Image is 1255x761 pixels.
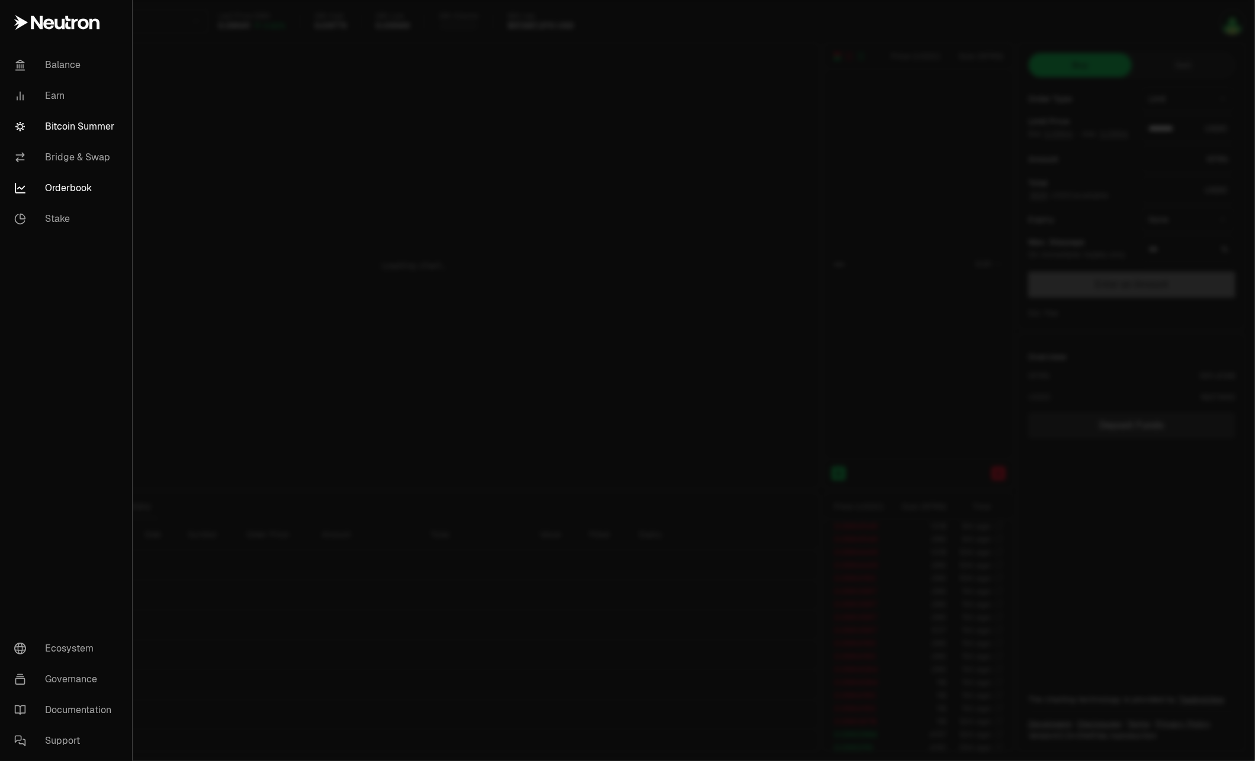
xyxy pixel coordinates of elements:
[5,725,127,756] a: Support
[5,633,127,664] a: Ecosystem
[5,204,127,234] a: Stake
[5,80,127,111] a: Earn
[5,173,127,204] a: Orderbook
[5,664,127,695] a: Governance
[5,695,127,725] a: Documentation
[5,111,127,142] a: Bitcoin Summer
[5,50,127,80] a: Balance
[5,142,127,173] a: Bridge & Swap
